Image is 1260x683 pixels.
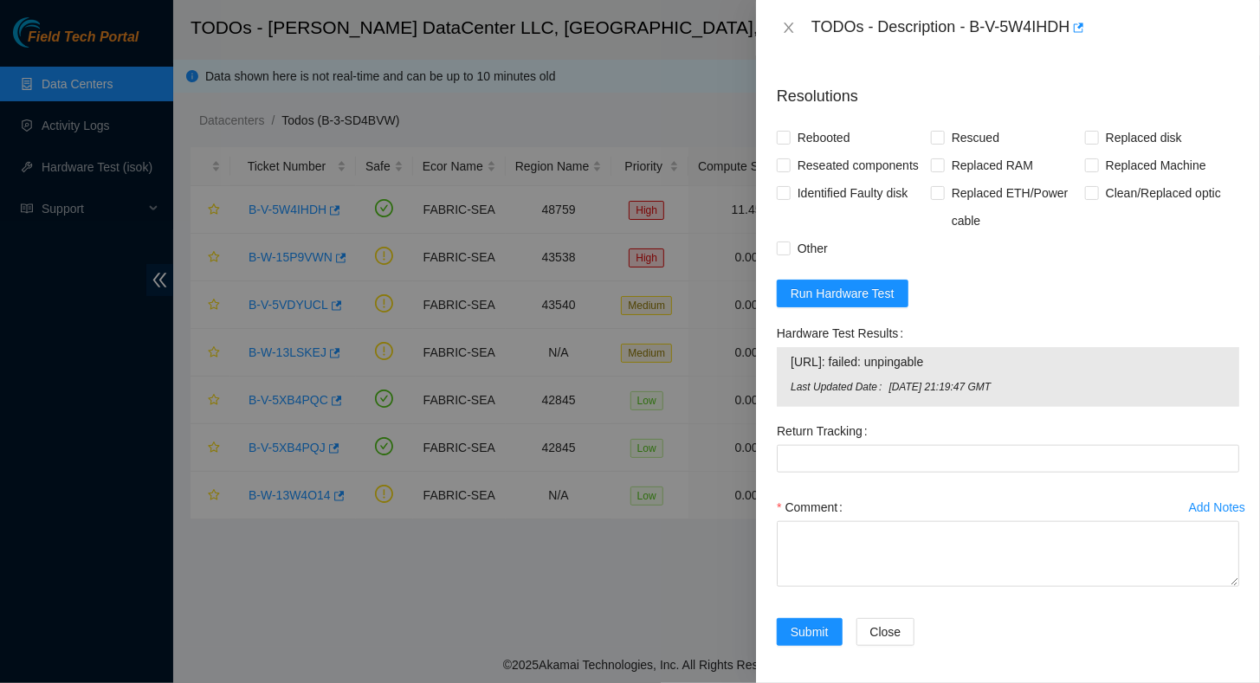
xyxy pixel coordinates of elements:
[811,14,1239,42] div: TODOs - Description - B-V-5W4IHDH
[791,235,835,262] span: Other
[870,622,901,641] span: Close
[777,445,1239,473] input: Return Tracking
[856,618,915,646] button: Close
[777,493,850,521] label: Comment
[1188,493,1246,521] button: Add Notes
[791,622,829,641] span: Submit
[1099,179,1228,207] span: Clean/Replaced optic
[1099,124,1189,151] span: Replaced disk
[1189,501,1245,513] div: Add Notes
[791,352,1225,371] span: [URL]: failed: unpingable
[777,280,908,307] button: Run Hardware Test
[791,124,857,151] span: Rebooted
[791,151,926,179] span: Reseated components
[777,417,875,445] label: Return Tracking
[791,284,895,303] span: Run Hardware Test
[777,319,910,347] label: Hardware Test Results
[945,151,1040,179] span: Replaced RAM
[777,71,1239,108] p: Resolutions
[945,179,1085,235] span: Replaced ETH/Power cable
[1099,151,1213,179] span: Replaced Machine
[782,21,796,35] span: close
[777,521,1239,587] textarea: Comment
[777,20,801,36] button: Close
[888,379,1225,396] span: [DATE] 21:19:47 GMT
[945,124,1006,151] span: Rescued
[791,179,915,207] span: Identified Faulty disk
[777,618,843,646] button: Submit
[791,379,888,396] span: Last Updated Date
